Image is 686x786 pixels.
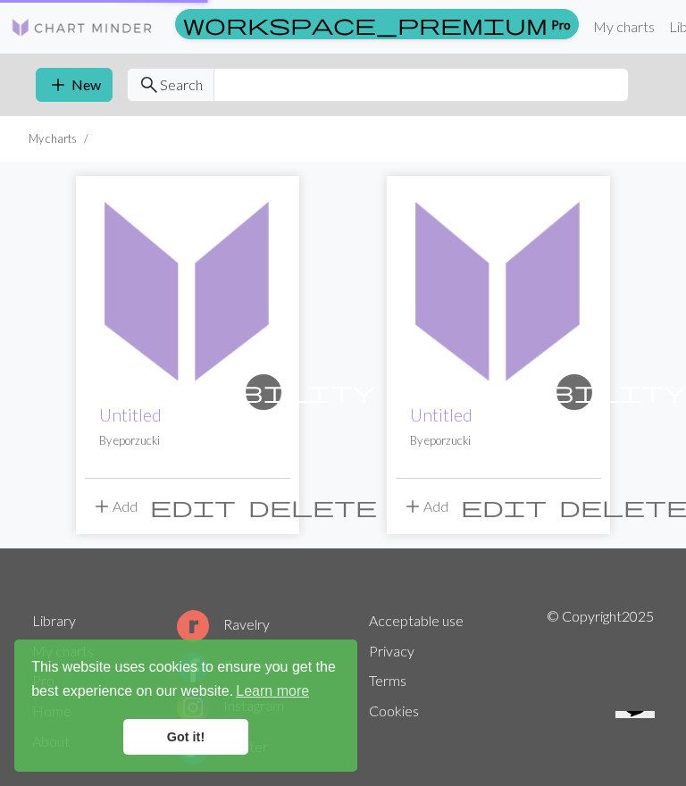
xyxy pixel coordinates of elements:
[183,12,548,37] span: workspace_premium
[123,719,248,755] a: dismiss cookie message
[586,9,662,45] a: My charts
[177,615,270,632] a: Ravelry
[396,489,455,523] button: Add
[608,711,668,768] iframe: chat widget
[91,494,113,519] span: add
[11,17,154,38] img: Logo
[461,494,547,519] span: edit
[138,72,160,97] span: search
[369,642,414,659] a: Privacy
[175,9,579,39] a: Pro
[547,606,654,768] p: © Copyright 2025
[32,612,76,629] a: Library
[85,277,290,294] a: Untitled
[150,494,236,519] span: edit
[31,656,340,705] span: This website uses cookies to ensure you get the best experience on our website.
[369,702,419,719] a: Cookies
[248,494,377,519] span: delete
[47,72,69,97] span: add
[463,374,686,410] i: private
[396,185,601,390] img: Untitled
[99,405,162,425] a: Untitled
[455,489,553,523] button: Edit
[369,612,464,629] a: Acceptable use
[242,489,383,523] button: Delete
[461,496,547,517] i: Edit
[152,378,375,406] span: visibility
[396,277,601,294] a: Untitled
[410,432,587,449] p: By eporzucki
[144,489,242,523] button: Edit
[99,432,276,449] p: By eporzucki
[36,68,113,102] button: New
[14,640,357,772] div: cookieconsent
[369,672,406,689] a: Terms
[85,489,144,523] button: Add
[402,494,423,519] span: add
[410,405,473,425] a: Untitled
[152,374,375,410] i: private
[150,496,236,517] i: Edit
[463,378,686,406] span: visibility
[29,130,77,147] li: My charts
[233,678,312,705] a: learn more about cookies
[160,74,203,96] span: Search
[85,185,290,390] img: Untitled
[177,610,209,642] img: Ravelry logo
